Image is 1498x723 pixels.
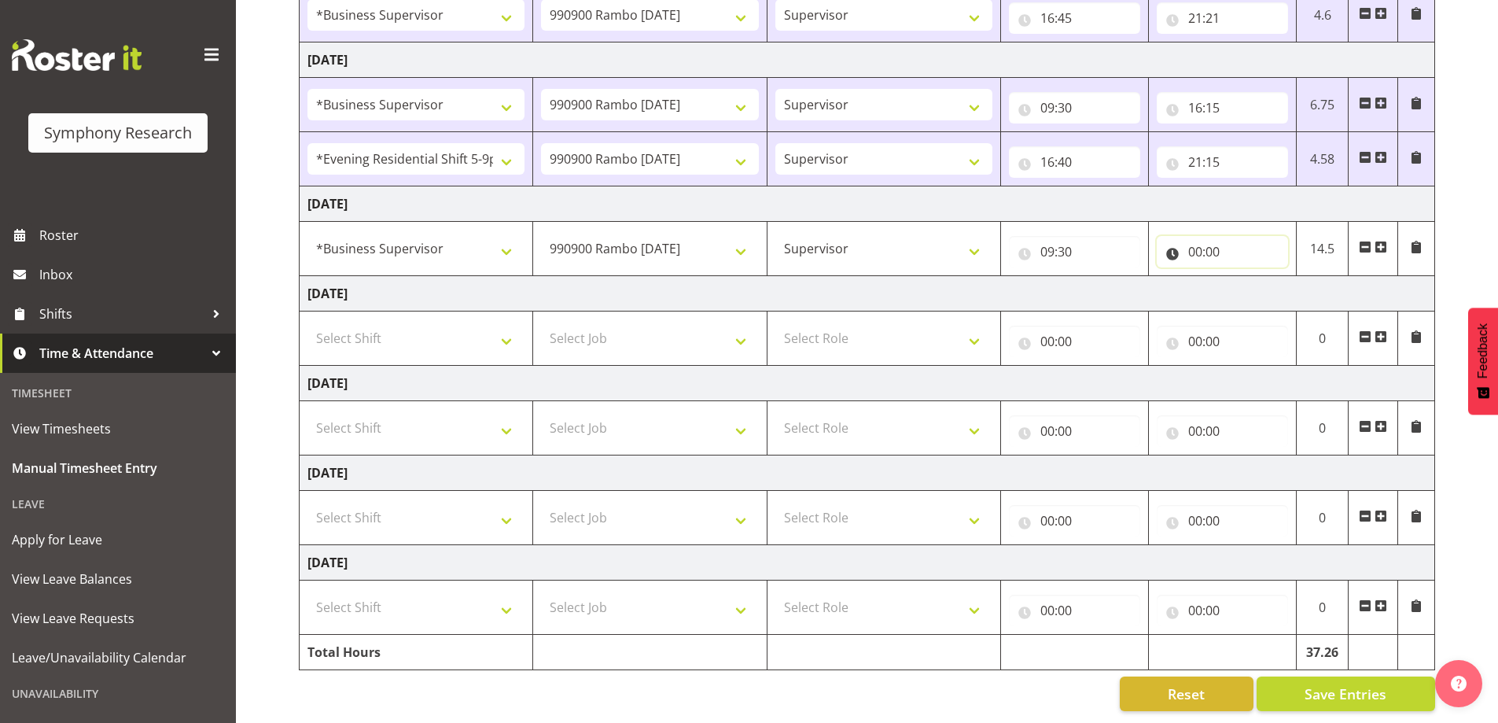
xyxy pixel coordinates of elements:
img: Rosterit website logo [12,39,142,71]
td: 0 [1296,491,1349,545]
input: Click to select... [1009,415,1140,447]
span: View Timesheets [12,417,224,441]
input: Click to select... [1157,595,1288,626]
span: Reset [1168,684,1205,704]
img: help-xxl-2.png [1451,676,1467,692]
input: Click to select... [1009,326,1140,357]
span: Manual Timesheet Entry [12,456,224,480]
div: Unavailability [4,677,232,710]
td: 37.26 [1296,635,1349,670]
td: [DATE] [300,366,1435,401]
div: Timesheet [4,377,232,409]
td: [DATE] [300,545,1435,581]
div: Leave [4,488,232,520]
input: Click to select... [1157,2,1288,34]
input: Click to select... [1009,505,1140,537]
input: Click to select... [1157,326,1288,357]
span: Feedback [1476,323,1490,378]
input: Click to select... [1009,92,1140,124]
td: 0 [1296,581,1349,635]
td: [DATE] [300,42,1435,78]
td: 0 [1296,401,1349,456]
input: Click to select... [1009,146,1140,178]
a: Manual Timesheet Entry [4,448,232,488]
a: View Timesheets [4,409,232,448]
td: [DATE] [300,456,1435,491]
td: 4.58 [1296,132,1349,186]
a: View Leave Requests [4,599,232,638]
div: Symphony Research [44,121,192,145]
span: View Leave Requests [12,607,224,630]
button: Feedback - Show survey [1468,308,1498,415]
button: Reset [1120,677,1253,711]
span: View Leave Balances [12,567,224,591]
input: Click to select... [1157,415,1288,447]
td: 6.75 [1296,78,1349,132]
input: Click to select... [1009,595,1140,626]
span: Shifts [39,302,204,326]
td: [DATE] [300,276,1435,312]
td: 0 [1296,312,1349,366]
td: Total Hours [300,635,533,670]
td: 14.5 [1296,222,1349,276]
span: Save Entries [1305,684,1386,704]
span: Roster [39,223,228,247]
input: Click to select... [1157,146,1288,178]
a: View Leave Balances [4,559,232,599]
input: Click to select... [1009,2,1140,34]
span: Inbox [39,263,228,286]
button: Save Entries [1257,677,1435,711]
input: Click to select... [1157,92,1288,124]
input: Click to select... [1157,505,1288,537]
td: [DATE] [300,186,1435,222]
span: Time & Attendance [39,341,204,365]
span: Apply for Leave [12,528,224,551]
a: Leave/Unavailability Calendar [4,638,232,677]
input: Click to select... [1009,236,1140,267]
a: Apply for Leave [4,520,232,559]
span: Leave/Unavailability Calendar [12,646,224,670]
input: Click to select... [1157,236,1288,267]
